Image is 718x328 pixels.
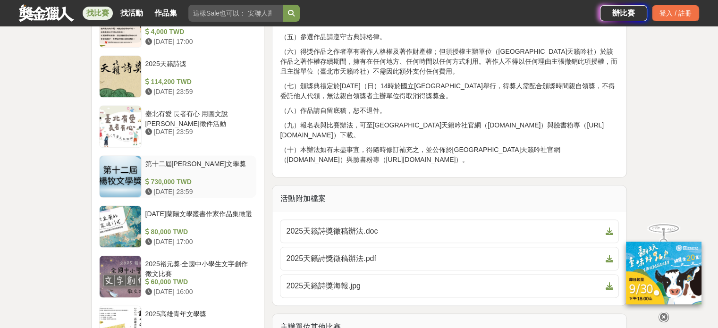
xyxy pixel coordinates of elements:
[280,47,619,76] p: （六）得獎作品之作者享有著作人格權及著作財產權；但須授權主辦單位（[GEOGRAPHIC_DATA]天籟吟社）於該作品之著作權存續期間，擁有在任何地方、任何時間以任何方式利用。著作人不得以任何理...
[626,242,701,304] img: c171a689-fb2c-43c6-a33c-e56b1f4b2190.jpg
[117,7,147,20] a: 找活動
[286,253,601,264] span: 2025天籟詩獎徵稿辦法.pdf
[145,209,253,227] div: [DATE]蘭陽文學叢書作家作品集徵選
[286,226,601,237] span: 2025天籟詩獎徵稿辦法.doc
[272,185,626,212] div: 活動附加檔案
[99,5,257,48] a: 父親節感恩投稿 4,000 TWD [DATE] 17:00
[145,77,253,87] div: 114,200 TWD
[145,309,253,327] div: 2025高雄青年文學獎
[280,274,619,298] a: 2025天籟詩獎海報.jpg
[280,120,619,140] p: （九）報名表與比賽辦法，可至[GEOGRAPHIC_DATA]天籟吟社官網（[DOMAIN_NAME]）與臉書粉專（[URL][DOMAIN_NAME]）下載。
[99,155,257,198] a: 第十二屆[PERSON_NAME]文學獎 730,000 TWD [DATE] 23:59
[652,5,699,21] div: 登入 / 註冊
[145,127,253,137] div: [DATE] 23:59
[280,32,619,42] p: （五）參選作品請遵守古典詩格律。
[145,277,253,287] div: 60,000 TWD
[280,145,619,165] p: （十）本辦法如有未盡事宜，得隨時修訂補充之，並公佈於[GEOGRAPHIC_DATA]天籟吟社官網（[DOMAIN_NAME]）與臉書粉專（[URL][DOMAIN_NAME]）。
[99,205,257,248] a: [DATE]蘭陽文學叢書作家作品集徵選 80,000 TWD [DATE] 17:00
[280,81,619,101] p: （七）頒獎典禮定於[DATE]（日）14時於國立[GEOGRAPHIC_DATA]舉行，得獎人需配合頒獎時間親自領獎，不得委託他人代領，無法親自領獎者主辦單位得取消得獎獎金。
[145,159,253,177] div: 第十二屆[PERSON_NAME]文學獎
[145,59,253,77] div: 2025天籟詩獎
[145,37,253,47] div: [DATE] 17:00
[99,105,257,148] a: 臺北有愛 長者有心 用圖文說[PERSON_NAME]徵件活動 [DATE] 23:59
[600,5,647,21] a: 辦比賽
[286,280,601,292] span: 2025天籟詩獎海報.jpg
[280,219,619,243] a: 2025天籟詩獎徵稿辦法.doc
[145,227,253,237] div: 80,000 TWD
[83,7,113,20] a: 找比賽
[145,259,253,277] div: 2025裕元獎-全國中小學生文字創作徵文比賽
[145,187,253,197] div: [DATE] 23:59
[151,7,181,20] a: 作品集
[145,287,253,297] div: [DATE] 16:00
[145,237,253,247] div: [DATE] 17:00
[99,255,257,298] a: 2025裕元獎-全國中小學生文字創作徵文比賽 60,000 TWD [DATE] 16:00
[280,247,619,270] a: 2025天籟詩獎徵稿辦法.pdf
[145,87,253,97] div: [DATE] 23:59
[145,177,253,187] div: 730,000 TWD
[145,27,253,37] div: 4,000 TWD
[280,106,619,116] p: （八）作品請自留底稿，恕不退件。
[99,55,257,98] a: 2025天籟詩獎 114,200 TWD [DATE] 23:59
[145,109,253,127] div: 臺北有愛 長者有心 用圖文說[PERSON_NAME]徵件活動
[188,5,283,22] input: 這樣Sale也可以： 安聯人壽創意銷售法募集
